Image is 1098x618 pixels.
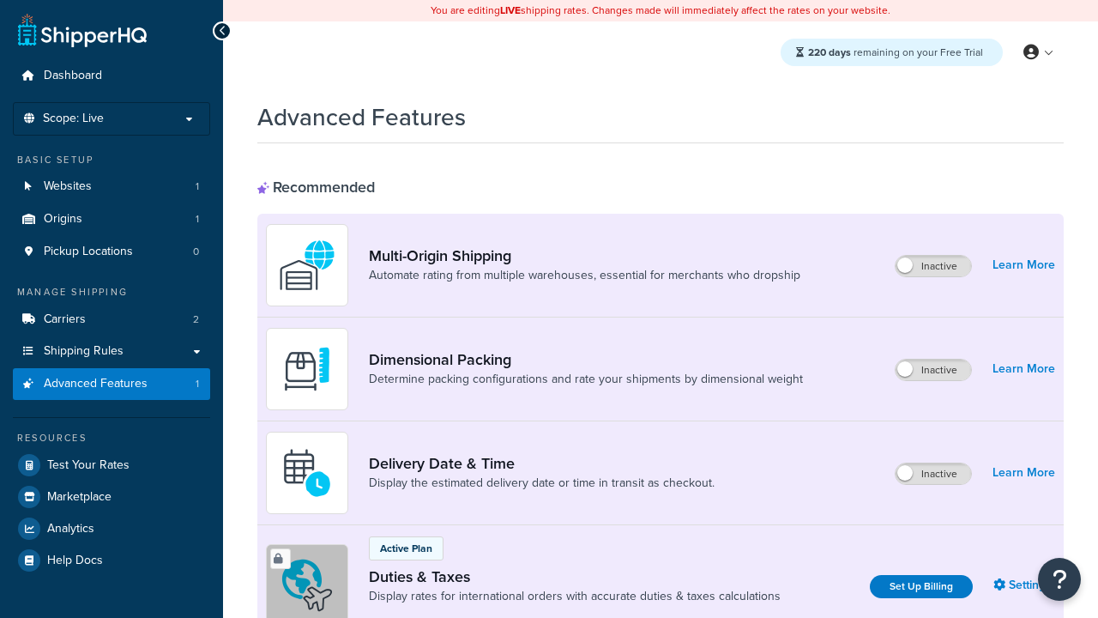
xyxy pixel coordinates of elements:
[13,336,210,367] a: Shipping Rules
[992,461,1055,485] a: Learn More
[369,350,803,369] a: Dimensional Packing
[13,285,210,300] div: Manage Shipping
[13,171,210,203] li: Websites
[870,575,973,598] a: Set Up Billing
[369,371,803,388] a: Determine packing configurations and rate your shipments by dimensional weight
[257,178,375,197] div: Recommended
[896,463,971,484] label: Inactive
[500,3,521,18] b: LIVE
[47,458,130,473] span: Test Your Rates
[13,304,210,336] a: Carriers2
[369,454,715,473] a: Delivery Date & Time
[13,203,210,235] a: Origins1
[44,377,148,391] span: Advanced Features
[257,100,466,134] h1: Advanced Features
[196,179,199,194] span: 1
[13,304,210,336] li: Carriers
[992,253,1055,277] a: Learn More
[380,541,432,556] p: Active Plan
[13,431,210,445] div: Resources
[47,554,103,568] span: Help Docs
[44,179,92,194] span: Websites
[13,482,210,512] a: Marketplace
[993,573,1055,597] a: Settings
[43,112,104,126] span: Scope: Live
[13,203,210,235] li: Origins
[369,246,800,265] a: Multi-Origin Shipping
[13,368,210,400] a: Advanced Features1
[193,312,199,327] span: 2
[47,490,112,505] span: Marketplace
[369,567,781,586] a: Duties & Taxes
[13,236,210,268] a: Pickup Locations0
[44,69,102,83] span: Dashboard
[369,588,781,605] a: Display rates for international orders with accurate duties & taxes calculations
[196,212,199,227] span: 1
[13,236,210,268] li: Pickup Locations
[992,357,1055,381] a: Learn More
[277,443,337,503] img: gfkeb5ejjkALwAAAABJRU5ErkJggg==
[896,256,971,276] label: Inactive
[44,245,133,259] span: Pickup Locations
[896,360,971,380] label: Inactive
[13,171,210,203] a: Websites1
[44,344,124,359] span: Shipping Rules
[369,475,715,492] a: Display the estimated delivery date or time in transit as checkout.
[1038,558,1081,601] button: Open Resource Center
[277,235,337,295] img: WatD5o0RtDAAAAAElFTkSuQmCC
[13,368,210,400] li: Advanced Features
[44,212,82,227] span: Origins
[13,153,210,167] div: Basic Setup
[13,450,210,481] a: Test Your Rates
[196,377,199,391] span: 1
[13,513,210,544] a: Analytics
[277,339,337,399] img: DTVBYsAAAAAASUVORK5CYII=
[808,45,851,60] strong: 220 days
[193,245,199,259] span: 0
[13,60,210,92] a: Dashboard
[47,522,94,536] span: Analytics
[13,545,210,576] a: Help Docs
[808,45,983,60] span: remaining on your Free Trial
[44,312,86,327] span: Carriers
[369,267,800,284] a: Automate rating from multiple warehouses, essential for merchants who dropship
